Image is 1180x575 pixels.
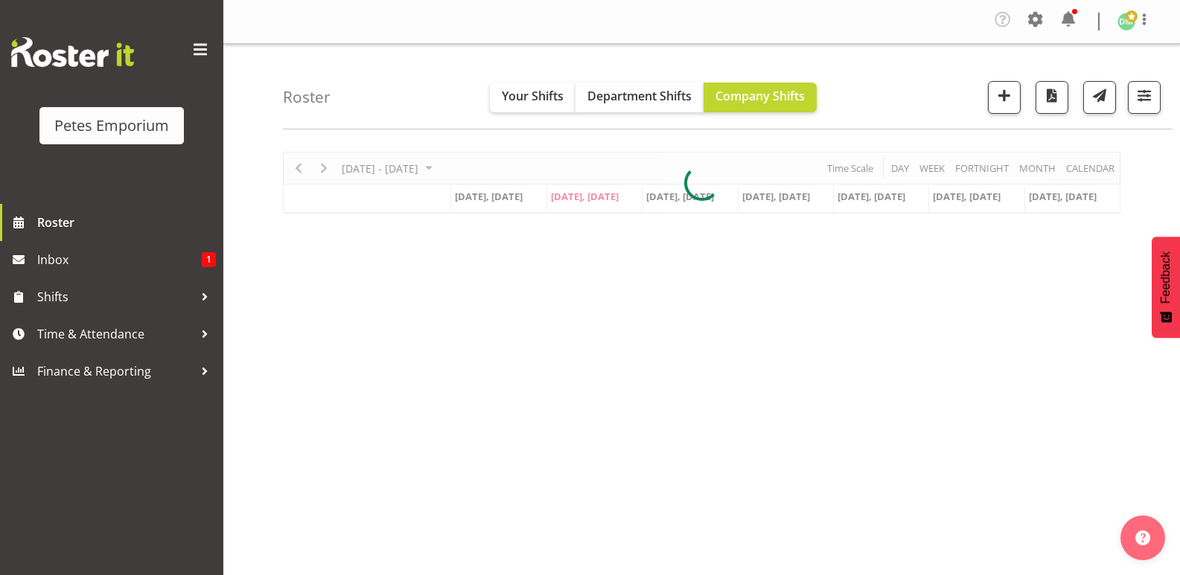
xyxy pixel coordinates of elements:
span: Your Shifts [502,88,564,104]
button: Add a new shift [988,81,1021,114]
span: Company Shifts [715,88,805,104]
h4: Roster [283,89,331,106]
div: Petes Emporium [54,115,169,137]
button: Feedback - Show survey [1152,237,1180,338]
span: Roster [37,211,216,234]
span: Shifts [37,286,194,308]
button: Filter Shifts [1128,81,1161,114]
span: Department Shifts [587,88,692,104]
span: Inbox [37,248,202,271]
button: Company Shifts [704,83,817,112]
img: david-mcauley697.jpg [1117,13,1135,30]
button: Download a PDF of the roster according to the set date range. [1036,81,1068,114]
img: help-xxl-2.png [1135,530,1150,545]
button: Your Shifts [490,83,575,112]
button: Send a list of all shifts for the selected filtered period to all rostered employees. [1083,81,1116,114]
img: Rosterit website logo [11,37,134,67]
span: Time & Attendance [37,323,194,345]
span: Finance & Reporting [37,360,194,382]
button: Department Shifts [575,83,704,112]
span: Feedback [1159,251,1173,303]
span: 1 [202,252,216,267]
